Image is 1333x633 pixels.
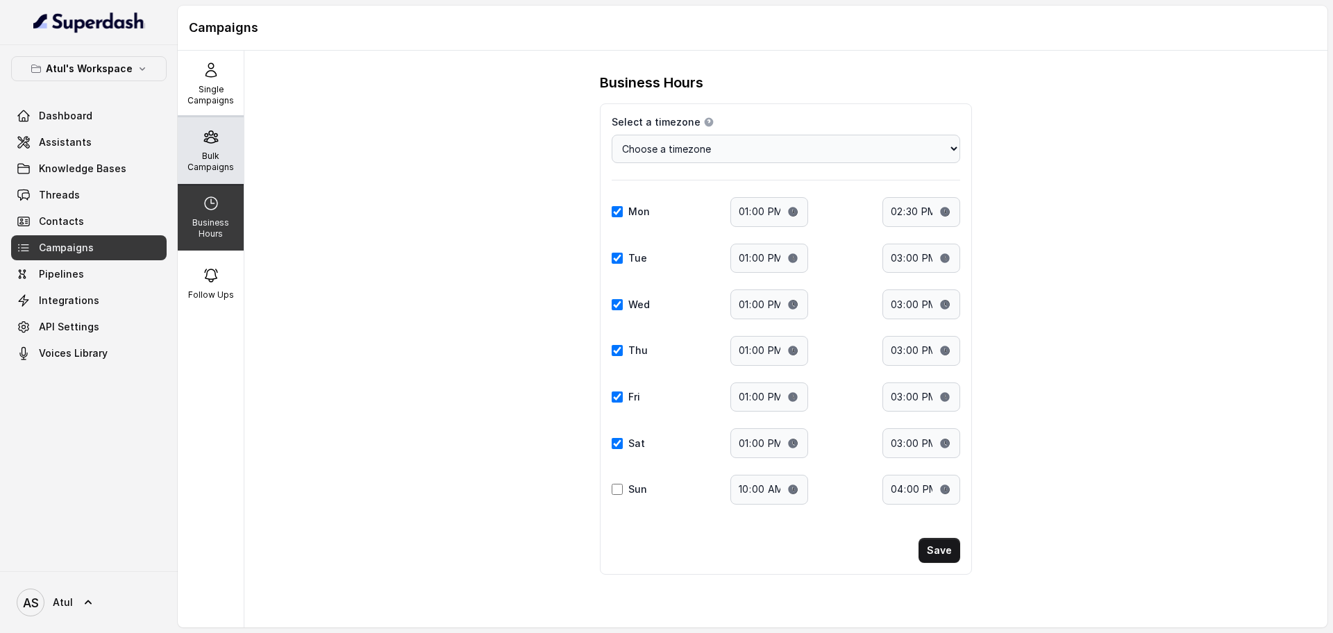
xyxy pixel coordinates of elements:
h3: Business Hours [600,73,703,92]
p: Business Hours [183,217,238,239]
span: API Settings [39,320,99,334]
button: Save [919,538,960,563]
a: Integrations [11,288,167,313]
label: Thu [628,344,648,357]
p: Atul's Workspace [46,60,133,77]
label: Tue [628,251,647,265]
span: Dashboard [39,109,92,123]
span: Assistants [39,135,92,149]
label: Fri [628,390,640,404]
span: Contacts [39,214,84,228]
p: Follow Ups [188,289,234,301]
p: Single Campaigns [183,84,238,106]
a: Atul [11,583,167,622]
a: Knowledge Bases [11,156,167,181]
a: Contacts [11,209,167,234]
p: Bulk Campaigns [183,151,238,173]
span: Knowledge Bases [39,162,126,176]
a: Dashboard [11,103,167,128]
span: Select a timezone [612,115,701,129]
a: Assistants [11,130,167,155]
button: Atul's Workspace [11,56,167,81]
label: Mon [628,205,650,219]
span: Campaigns [39,241,94,255]
label: Sun [628,482,647,496]
a: API Settings [11,314,167,339]
label: Sat [628,437,645,450]
text: AS [23,596,39,610]
span: Voices Library [39,346,108,360]
a: Threads [11,183,167,208]
span: Atul [53,596,73,609]
span: Threads [39,188,80,202]
button: Select a timezone [703,117,714,128]
label: Wed [628,298,650,312]
a: Campaigns [11,235,167,260]
h1: Campaigns [189,17,1316,39]
img: light.svg [33,11,145,33]
a: Pipelines [11,262,167,287]
a: Voices Library [11,341,167,366]
span: Pipelines [39,267,84,281]
span: Integrations [39,294,99,307]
